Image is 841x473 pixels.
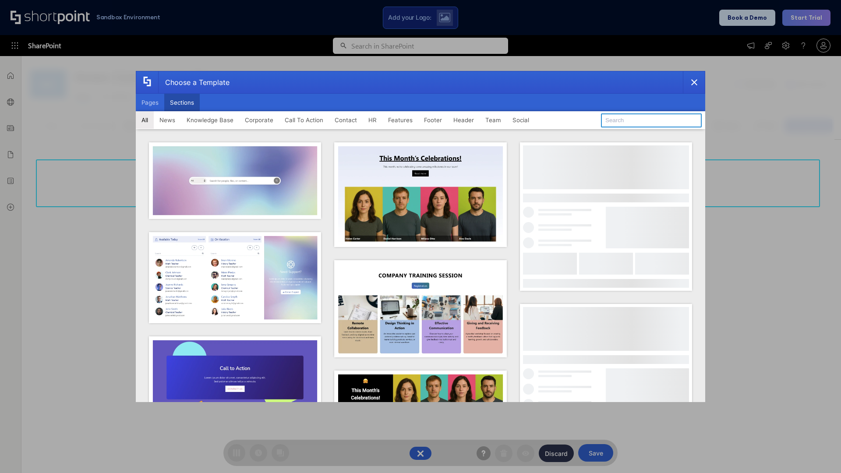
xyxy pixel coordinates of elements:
button: Social [507,111,535,129]
div: Choose a Template [158,71,230,93]
button: All [136,111,154,129]
button: Footer [418,111,448,129]
button: Sections [164,94,200,111]
button: Header [448,111,480,129]
button: Corporate [239,111,279,129]
button: Contact [329,111,363,129]
button: News [154,111,181,129]
button: HR [363,111,382,129]
input: Search [601,113,702,127]
div: template selector [136,71,705,402]
button: Knowledge Base [181,111,239,129]
iframe: Chat Widget [797,431,841,473]
button: Call To Action [279,111,329,129]
button: Pages [136,94,164,111]
button: Team [480,111,507,129]
button: Features [382,111,418,129]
